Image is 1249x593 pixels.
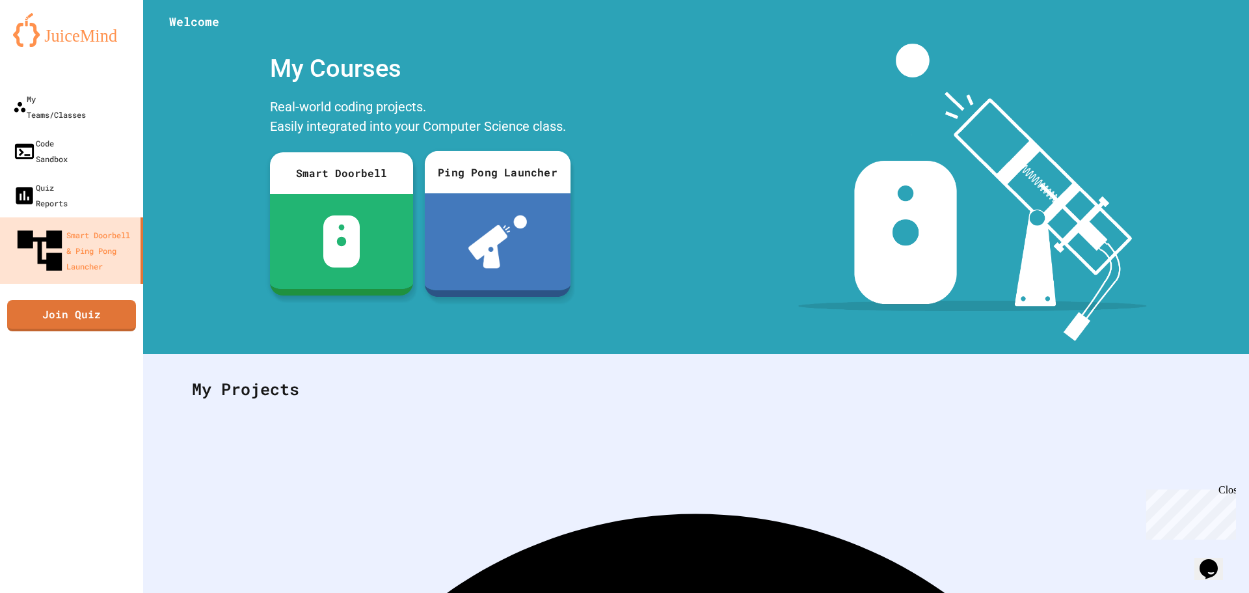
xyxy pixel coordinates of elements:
[13,224,135,277] div: Smart Doorbell & Ping Pong Launcher
[263,94,576,143] div: Real-world coding projects. Easily integrated into your Computer Science class.
[13,91,86,122] div: My Teams/Classes
[1194,541,1236,580] iframe: chat widget
[13,13,130,47] img: logo-orange.svg
[7,300,136,331] a: Join Quiz
[798,44,1147,341] img: banner-image-my-projects.png
[425,151,571,193] div: Ping Pong Launcher
[13,135,68,167] div: Code Sandbox
[5,5,90,83] div: Chat with us now!Close
[1141,484,1236,540] iframe: chat widget
[270,152,413,194] div: Smart Doorbell
[323,215,360,268] img: sdb-white.svg
[179,364,1213,415] div: My Projects
[263,44,576,94] div: My Courses
[468,215,527,269] img: ppl-with-ball.png
[13,180,68,211] div: Quiz Reports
